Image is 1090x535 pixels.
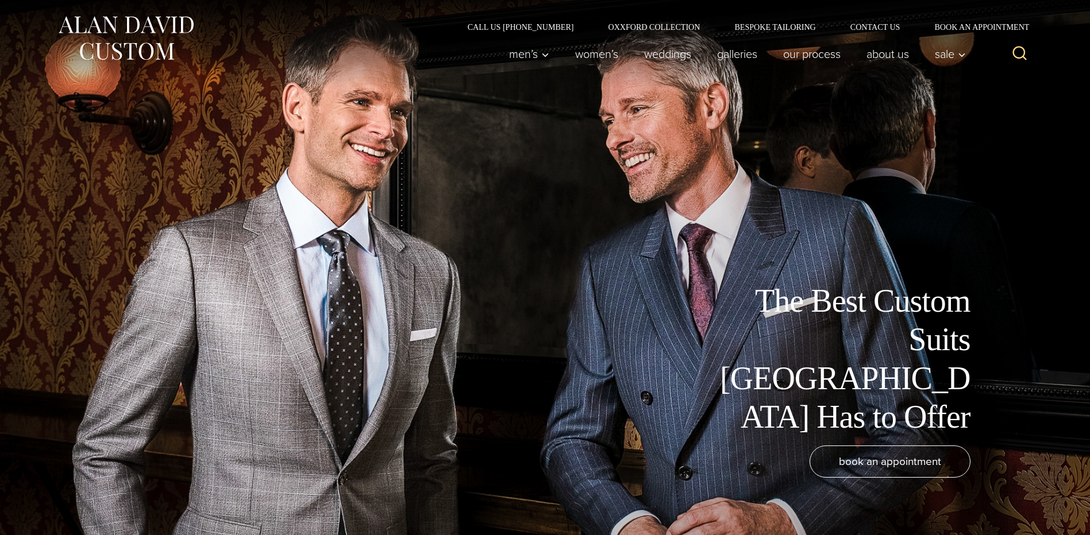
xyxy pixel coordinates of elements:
[839,453,941,470] span: book an appointment
[917,23,1033,31] a: Book an Appointment
[833,23,918,31] a: Contact Us
[631,42,704,65] a: weddings
[712,282,970,436] h1: The Best Custom Suits [GEOGRAPHIC_DATA] Has to Offer
[1006,40,1034,68] button: View Search Form
[717,23,833,31] a: Bespoke Tailoring
[935,48,966,60] span: Sale
[496,42,972,65] nav: Primary Navigation
[562,42,631,65] a: Women’s
[509,48,549,60] span: Men’s
[704,42,770,65] a: Galleries
[810,445,970,478] a: book an appointment
[57,13,195,64] img: Alan David Custom
[450,23,1034,31] nav: Secondary Navigation
[770,42,853,65] a: Our Process
[591,23,717,31] a: Oxxford Collection
[450,23,591,31] a: Call Us [PHONE_NUMBER]
[853,42,922,65] a: About Us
